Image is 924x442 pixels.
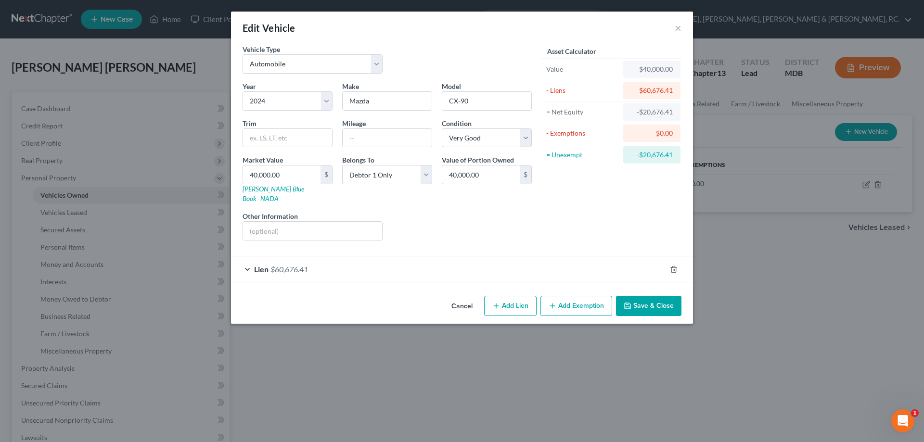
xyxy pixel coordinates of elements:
input: (optional) [243,222,382,240]
div: - Liens [546,86,619,95]
label: Condition [442,118,472,128]
label: Mileage [342,118,366,128]
input: -- [343,129,432,147]
div: $60,676.41 [631,86,673,95]
span: 1 [911,409,919,417]
label: Model [442,81,461,91]
div: $0.00 [631,128,673,138]
input: ex. Nissan [343,92,432,110]
button: Add Lien [484,296,537,316]
div: -$20,676.41 [631,107,673,117]
input: 0.00 [442,165,520,184]
div: $ [520,165,531,184]
label: Year [243,81,256,91]
span: Lien [254,265,269,274]
span: Belongs To [342,156,374,164]
label: Vehicle Type [243,44,280,54]
div: Value [546,64,619,74]
span: $60,676.41 [270,265,308,274]
button: × [675,22,681,34]
label: Market Value [243,155,283,165]
div: = Net Equity [546,107,619,117]
label: Value of Portion Owned [442,155,514,165]
label: Asset Calculator [547,46,596,56]
label: Other Information [243,211,298,221]
div: $ [321,165,332,184]
span: Make [342,82,359,90]
input: ex. LS, LT, etc [243,129,332,147]
div: - Exemptions [546,128,619,138]
a: NADA [260,194,279,202]
div: = Unexempt [546,150,619,160]
input: ex. Altima [442,92,531,110]
div: Edit Vehicle [243,21,295,35]
div: $40,000.00 [631,64,673,74]
iframe: Intercom live chat [891,409,914,432]
a: [PERSON_NAME] Blue Book [243,185,304,202]
div: -$20,676.41 [631,150,673,160]
label: Trim [243,118,257,128]
button: Save & Close [616,296,681,316]
input: 0.00 [243,165,321,184]
button: Add Exemption [540,296,612,316]
button: Cancel [444,297,480,316]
